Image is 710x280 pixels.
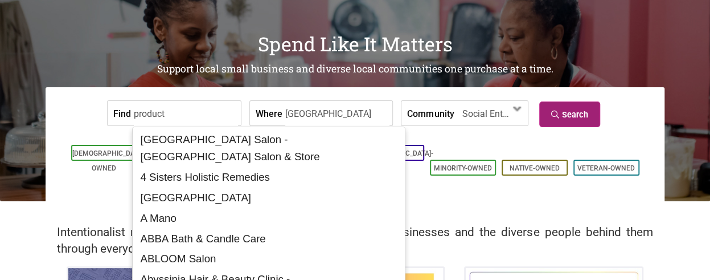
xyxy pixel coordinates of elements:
div: 4 Sisters Holistic Remedies [136,167,401,188]
a: Veteran-Owned [577,164,635,172]
div: ABLOOM Salon [136,249,401,269]
div: [GEOGRAPHIC_DATA] Salon - [GEOGRAPHIC_DATA] Salon & Store [136,129,401,167]
span: Social Enterprise [462,104,511,124]
label: Community [407,101,454,125]
div: A Mano [136,208,401,229]
div: [GEOGRAPHIC_DATA] [136,188,401,208]
h2: Intentionalist makes it easy to find and support local small businesses and the diverse people be... [57,224,653,257]
a: [DEMOGRAPHIC_DATA]-Owned [72,149,146,172]
a: Minority-Owned [434,164,492,172]
input: neighborhood, city, state [285,101,389,127]
a: Native-Owned [510,164,560,172]
input: a business, product, service [134,101,238,127]
div: ABBA Bath & Candle Care [136,229,401,249]
label: Find [113,101,131,125]
label: Where [256,101,282,125]
a: Search [539,102,600,127]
